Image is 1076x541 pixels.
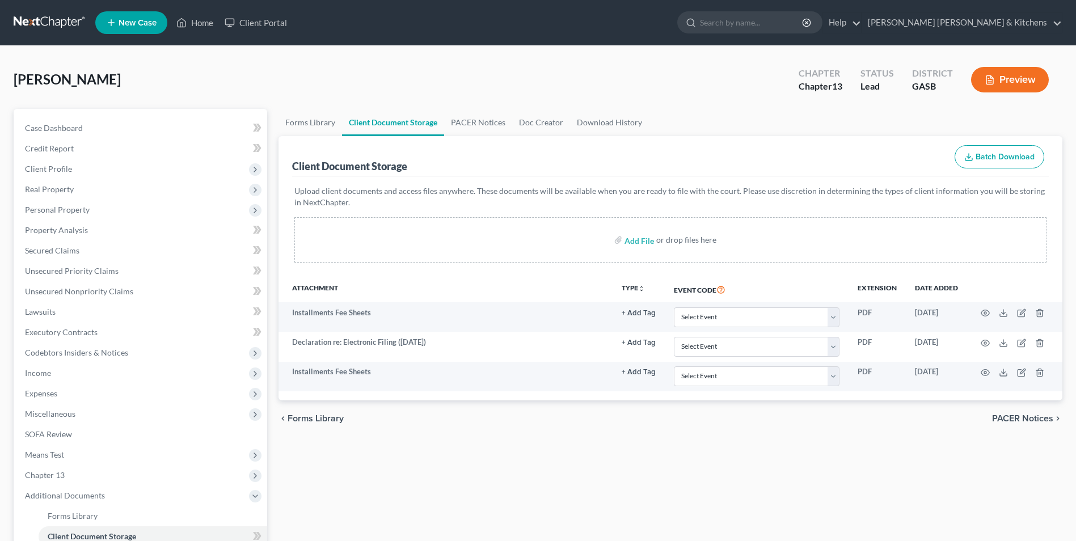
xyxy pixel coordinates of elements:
[860,80,894,93] div: Lead
[823,12,861,33] a: Help
[25,123,83,133] span: Case Dashboard
[906,332,967,361] td: [DATE]
[279,414,344,423] button: chevron_left Forms Library
[25,286,133,296] span: Unsecured Nonpriority Claims
[279,302,613,332] td: Installments Fee Sheets
[622,307,656,318] a: + Add Tag
[912,67,953,80] div: District
[279,332,613,361] td: Declaration re: Electronic Filing ([DATE])
[16,424,267,445] a: SOFA Review
[279,276,613,302] th: Attachment
[16,322,267,343] a: Executory Contracts
[25,327,98,337] span: Executory Contracts
[1053,414,1062,423] i: chevron_right
[25,429,72,439] span: SOFA Review
[25,491,105,500] span: Additional Documents
[25,184,74,194] span: Real Property
[25,143,74,153] span: Credit Report
[1037,502,1065,530] iframe: Intercom live chat
[48,511,98,521] span: Forms Library
[849,276,906,302] th: Extension
[16,118,267,138] a: Case Dashboard
[512,109,570,136] a: Doc Creator
[279,414,288,423] i: chevron_left
[906,302,967,332] td: [DATE]
[16,281,267,302] a: Unsecured Nonpriority Claims
[906,362,967,391] td: [DATE]
[25,266,119,276] span: Unsecured Priority Claims
[992,414,1053,423] span: PACER Notices
[16,138,267,159] a: Credit Report
[171,12,219,33] a: Home
[294,185,1047,208] p: Upload client documents and access files anywhere. These documents will be available when you are...
[849,332,906,361] td: PDF
[25,246,79,255] span: Secured Claims
[25,409,75,419] span: Miscellaneous
[799,67,842,80] div: Chapter
[622,337,656,348] a: + Add Tag
[16,220,267,240] a: Property Analysis
[622,285,645,292] button: TYPEunfold_more
[992,414,1062,423] button: PACER Notices chevron_right
[25,205,90,214] span: Personal Property
[25,470,65,480] span: Chapter 13
[638,285,645,292] i: unfold_more
[119,19,157,27] span: New Case
[25,307,56,316] span: Lawsuits
[971,67,1049,92] button: Preview
[25,368,51,378] span: Income
[832,81,842,91] span: 13
[955,145,1044,169] button: Batch Download
[16,302,267,322] a: Lawsuits
[700,12,804,33] input: Search by name...
[279,109,342,136] a: Forms Library
[622,369,656,376] button: + Add Tag
[279,362,613,391] td: Installments Fee Sheets
[444,109,512,136] a: PACER Notices
[912,80,953,93] div: GASB
[25,348,128,357] span: Codebtors Insiders & Notices
[25,225,88,235] span: Property Analysis
[862,12,1062,33] a: [PERSON_NAME] [PERSON_NAME] & Kitchens
[25,450,64,459] span: Means Test
[48,531,136,541] span: Client Document Storage
[25,388,57,398] span: Expenses
[849,362,906,391] td: PDF
[849,302,906,332] td: PDF
[288,414,344,423] span: Forms Library
[622,366,656,377] a: + Add Tag
[14,71,121,87] span: [PERSON_NAME]
[622,339,656,346] button: + Add Tag
[570,109,649,136] a: Download History
[860,67,894,80] div: Status
[292,159,407,173] div: Client Document Storage
[656,234,716,246] div: or drop files here
[665,276,849,302] th: Event Code
[39,506,267,526] a: Forms Library
[622,310,656,317] button: + Add Tag
[906,276,967,302] th: Date added
[219,12,293,33] a: Client Portal
[799,80,842,93] div: Chapter
[16,240,267,261] a: Secured Claims
[976,152,1035,162] span: Batch Download
[16,261,267,281] a: Unsecured Priority Claims
[342,109,444,136] a: Client Document Storage
[25,164,72,174] span: Client Profile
